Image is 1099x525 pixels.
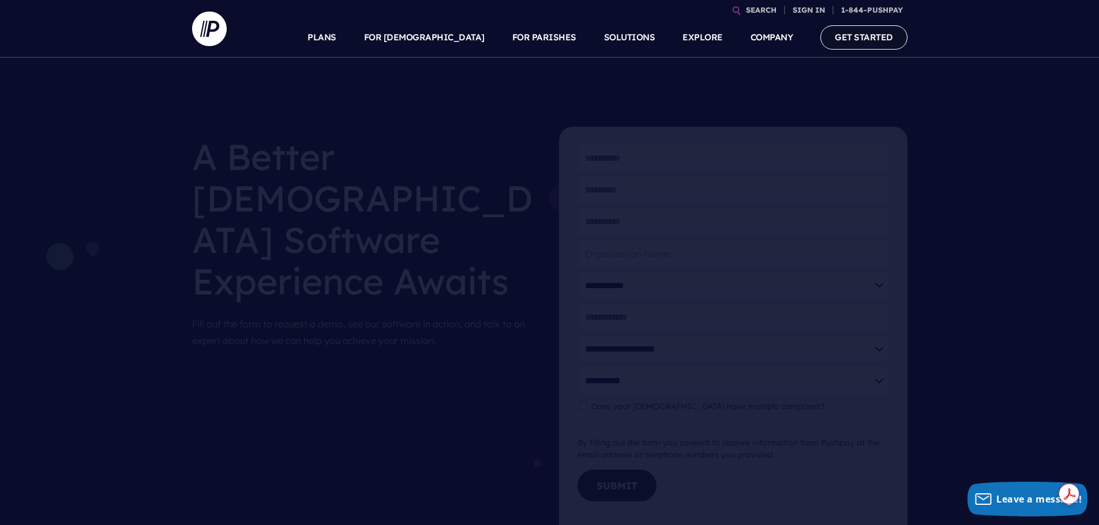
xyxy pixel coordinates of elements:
[307,17,336,58] a: PLANS
[751,17,793,58] a: COMPANY
[682,17,723,58] a: EXPLORE
[604,17,655,58] a: SOLUTIONS
[364,17,485,58] a: FOR [DEMOGRAPHIC_DATA]
[820,25,907,49] a: GET STARTED
[996,493,1082,505] span: Leave a message!
[967,482,1087,516] button: Leave a message!
[512,17,576,58] a: FOR PARISHES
